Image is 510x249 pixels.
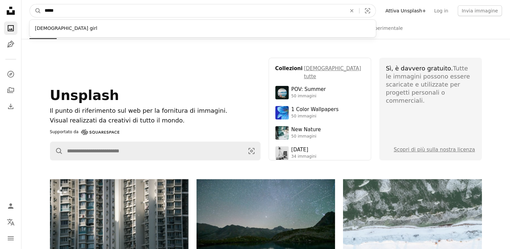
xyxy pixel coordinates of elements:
form: Trova visual in tutto il sito [50,142,261,160]
div: 50 immagini [291,114,339,119]
div: 50 immagini [291,134,321,139]
a: Accedi / Registrati [4,199,17,213]
a: [DATE]34 immagini [275,146,364,160]
a: Foto [4,21,17,35]
a: Cronologia download [4,100,17,113]
h1: Il punto di riferimento sul web per la fornitura di immagini. [50,106,261,116]
a: Condomini alti con molte finestre e balconi. [50,221,188,227]
button: Invia immagine [458,5,502,16]
span: Unsplash [50,88,119,103]
a: Paesaggio innevato con acqua ghiacciata [343,228,481,234]
div: Tutte le immagini possono essere scaricate e utilizzate per progetti personali o commerciali. [386,64,475,105]
img: premium_photo-1755037089989-422ee333aef9 [275,126,289,140]
a: 1 Color Wallpapers50 immagini [275,106,364,119]
a: Supportato da [50,128,120,136]
div: 1 Color Wallpapers [291,106,339,113]
a: Home — Unsplash [4,4,17,19]
a: Illustrazioni [4,38,17,51]
h4: Collezioni [275,64,303,81]
span: Sì, è davvero gratuito. [386,65,453,72]
div: [DATE] [291,147,317,153]
button: Cerca su Unsplash [50,142,63,160]
a: Collezioni [4,84,17,97]
form: Trova visual in tutto il sito [30,4,376,17]
a: [DEMOGRAPHIC_DATA] tutte [304,64,364,81]
a: Scopri di più sulla nostra licenza [394,147,475,153]
button: Ricerca visiva [243,142,260,160]
a: Log in [430,5,452,16]
div: POV: Summer [291,86,326,93]
button: Ricerca visiva [359,4,376,17]
a: Esplora [4,67,17,81]
div: 50 immagini [291,94,326,99]
img: photo-1682590564399-95f0109652fe [275,146,289,160]
img: premium_photo-1688045582333-c8b6961773e0 [275,106,289,119]
p: Visual realizzati da creativi di tutto il mondo. [50,116,261,126]
div: New Nature [291,127,321,133]
a: Cielo notturno stellato su un calmo lago di montagna [196,222,335,228]
button: Menu [4,232,17,245]
button: Lingua [4,215,17,229]
a: POV: Summer50 immagini [275,86,364,99]
div: 34 immagini [291,154,317,159]
img: premium_photo-1753820185677-ab78a372b033 [275,86,289,99]
button: Elimina [344,4,359,17]
a: Attiva Unsplash+ [381,5,430,16]
div: [DEMOGRAPHIC_DATA] girl [30,22,376,35]
a: Sperimentale [372,17,403,39]
button: Cerca su Unsplash [30,4,41,17]
a: New Nature50 immagini [275,126,364,140]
